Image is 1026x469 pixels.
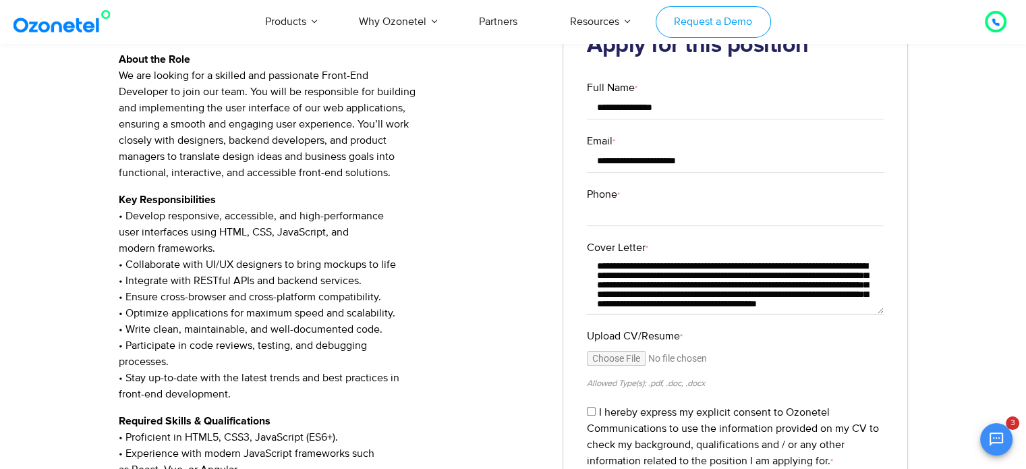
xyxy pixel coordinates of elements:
[980,423,1013,456] button: Open chat
[119,416,270,426] strong: Required Skills & Qualifications
[1006,416,1019,430] span: 3
[587,406,879,468] label: I hereby express my explicit consent to Ozonetel Communications to use the information provided o...
[587,80,884,96] label: Full Name
[119,192,543,402] p: • Develop responsive, accessible, and high-performance user interfaces using HTML, CSS, JavaScrip...
[656,6,771,38] a: Request a Demo
[119,54,190,65] strong: About the Role
[587,240,884,256] label: Cover Letter
[587,32,884,59] h2: Apply for this position
[587,186,884,202] label: Phone
[587,328,884,344] label: Upload CV/Resume
[587,378,705,389] small: Allowed Type(s): .pdf, .doc, .docx
[119,51,543,181] p: We are looking for a skilled and passionate Front-End Developer to join our team. You will be res...
[119,194,216,205] strong: Key Responsibilities
[587,133,884,149] label: Email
